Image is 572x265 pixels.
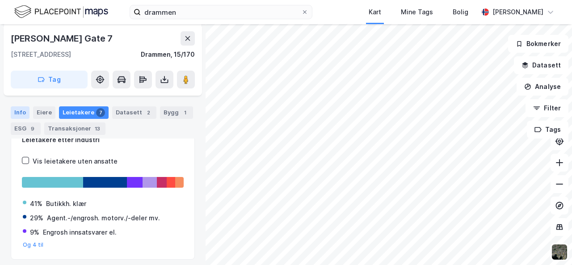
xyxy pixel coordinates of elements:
div: 1 [181,108,189,117]
div: Engrosh innsatsvarer el. [43,227,117,238]
div: Datasett [112,106,156,119]
button: Tag [11,71,88,88]
button: Filter [526,99,568,117]
div: Transaksjoner [44,122,105,135]
iframe: Chat Widget [527,222,572,265]
div: Agent.-/engrosh. motorv./-deler mv. [47,213,160,223]
div: Leietakere etter industri [22,135,184,145]
div: 9 [28,124,37,133]
img: logo.f888ab2527a4732fd821a326f86c7f29.svg [14,4,108,20]
div: Eiere [33,106,55,119]
div: Kontrollprogram for chat [527,222,572,265]
div: ESG [11,122,41,135]
div: Bygg [160,106,193,119]
div: Kart [369,7,381,17]
button: Datasett [514,56,568,74]
button: Tags [527,121,568,139]
div: [STREET_ADDRESS] [11,49,71,60]
div: Butikkh. klær [46,198,86,209]
div: 29% [30,213,43,223]
button: Analyse [517,78,568,96]
div: Bolig [453,7,468,17]
div: Mine Tags [401,7,433,17]
div: Drammen, 15/170 [141,49,195,60]
button: Og 4 til [23,241,44,248]
div: [PERSON_NAME] Gate 7 [11,31,114,46]
div: Info [11,106,29,119]
div: Leietakere [59,106,109,119]
div: 2 [144,108,153,117]
div: 41% [30,198,42,209]
button: Bokmerker [508,35,568,53]
div: 13 [93,124,102,133]
div: 9% [30,227,39,238]
input: Søk på adresse, matrikkel, gårdeiere, leietakere eller personer [141,5,301,19]
div: Vis leietakere uten ansatte [33,156,118,167]
div: [PERSON_NAME] [492,7,543,17]
div: 7 [96,108,105,117]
